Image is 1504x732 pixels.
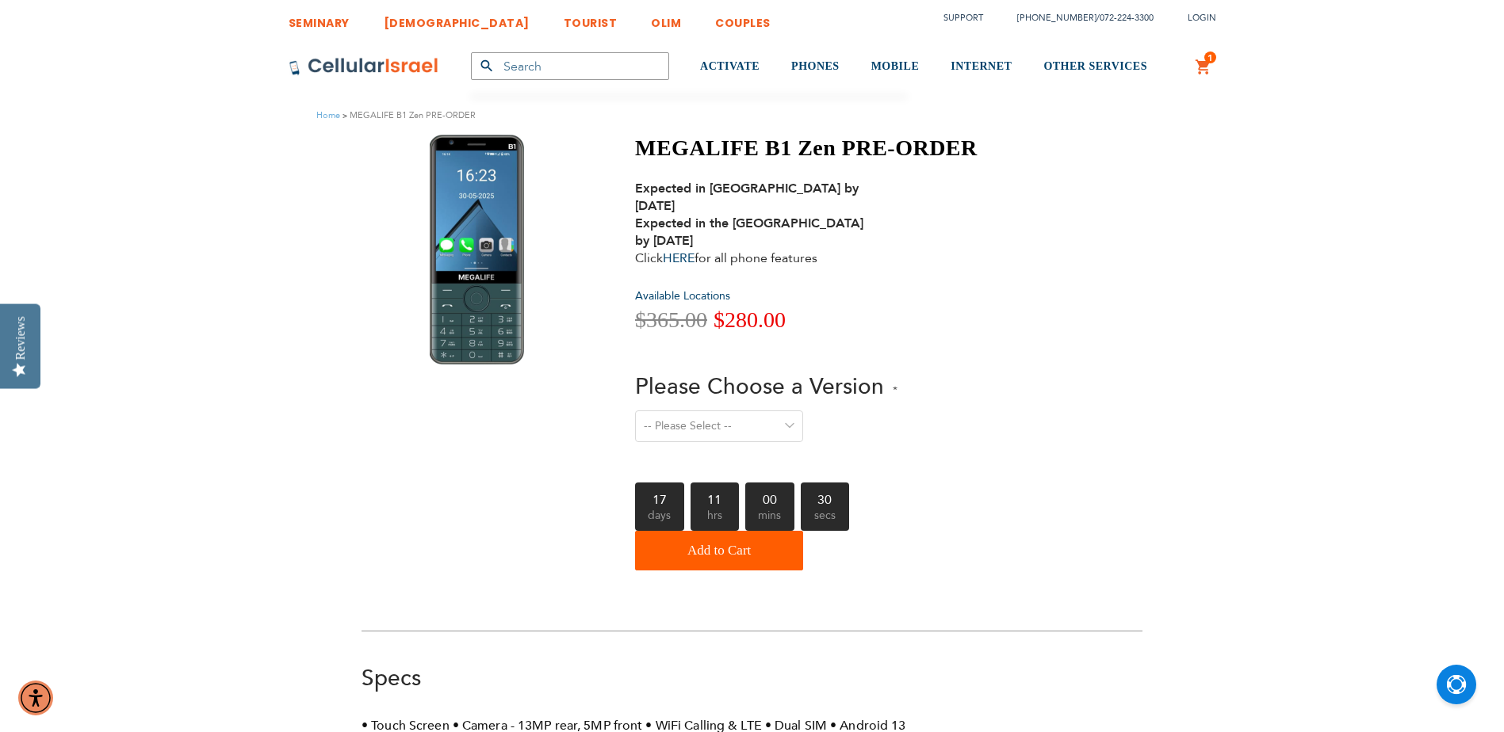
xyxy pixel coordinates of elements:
[1043,60,1147,72] span: OTHER SERVICES
[430,135,524,364] img: MEGALIFE B1 Zen PRE-ORDER
[1100,12,1154,24] a: 072-224-3300
[635,307,707,332] span: $365.00
[715,4,771,33] a: COUPLES
[791,37,840,97] a: PHONES
[871,37,920,97] a: MOBILE
[871,60,920,72] span: MOBILE
[384,4,530,33] a: [DEMOGRAPHIC_DATA]
[471,52,669,80] input: Search
[691,482,740,506] b: 11
[745,482,794,506] b: 00
[635,135,978,162] h1: MEGALIFE B1 Zen PRE-ORDER
[1017,12,1096,24] a: [PHONE_NUMBER]
[635,506,684,531] span: days
[1207,51,1213,64] span: 1
[714,307,786,332] span: $280.00
[951,37,1012,97] a: INTERNET
[943,12,983,24] a: Support
[316,109,340,121] a: Home
[687,535,751,566] span: Add to Cart
[635,372,884,402] span: Please Choose a Version
[1188,12,1216,24] span: Login
[791,60,840,72] span: PHONES
[1195,58,1212,77] a: 1
[635,180,881,267] div: Click for all phone features
[564,4,618,33] a: TOURIST
[801,482,850,506] b: 30
[700,60,760,72] span: ACTIVATE
[1043,37,1147,97] a: OTHER SERVICES
[951,60,1012,72] span: INTERNET
[635,288,730,303] a: Available Locations
[1001,6,1154,29] li: /
[289,4,350,33] a: SEMINARY
[635,531,803,570] button: Add to Cart
[700,37,760,97] a: ACTIVATE
[635,180,863,250] strong: Expected in [GEOGRAPHIC_DATA] by [DATE] Expected in the [GEOGRAPHIC_DATA] by [DATE]
[362,663,421,693] a: Specs
[635,482,684,506] b: 17
[663,250,695,267] a: HERE
[801,506,850,531] span: secs
[340,108,476,123] li: MEGALIFE B1 Zen PRE-ORDER
[13,316,28,360] div: Reviews
[745,506,794,531] span: mins
[289,57,439,76] img: Cellular Israel Logo
[651,4,681,33] a: OLIM
[18,681,53,715] div: Accessibility Menu
[691,506,740,531] span: hrs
